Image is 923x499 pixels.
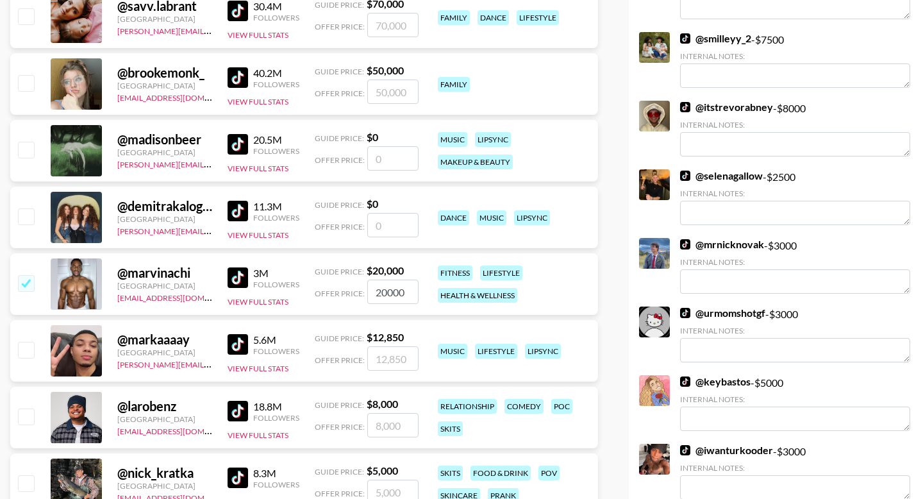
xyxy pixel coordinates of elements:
a: @selenagallow [680,169,763,182]
div: lipsync [525,344,561,359]
strong: $ 20,000 [367,264,404,276]
button: View Full Stats [228,164,288,173]
img: TikTok [680,239,690,249]
img: TikTok [680,376,690,387]
a: @iwanturkooder [680,444,773,457]
img: TikTok [680,308,690,318]
span: Offer Price: [315,289,365,298]
img: TikTok [680,102,690,112]
span: Guide Price: [315,67,364,76]
a: @keybastos [680,375,751,388]
div: poc [551,399,572,414]
a: [EMAIL_ADDRESS][DOMAIN_NAME] [117,291,246,303]
div: Followers [253,213,299,223]
div: 40.2M [253,67,299,80]
div: pov [538,466,560,480]
span: Offer Price: [315,155,365,165]
a: [PERSON_NAME][EMAIL_ADDRESS][DOMAIN_NAME] [117,224,307,236]
div: 8.3M [253,467,299,480]
div: health & wellness [438,288,517,303]
div: @ marvinachi [117,265,212,281]
div: lipsync [475,132,511,147]
span: Offer Price: [315,89,365,98]
span: Offer Price: [315,489,365,498]
img: TikTok [228,468,248,488]
a: @smilleyy_2 [680,32,751,45]
div: Internal Notes: [680,326,910,335]
img: TikTok [228,67,248,88]
div: family [438,10,470,25]
span: Guide Price: [315,133,364,143]
span: Offer Price: [315,422,365,432]
strong: $ 8,000 [367,398,398,410]
input: 50,000 [367,80,419,104]
a: @urmomshotgf [680,307,765,319]
span: Offer Price: [315,22,365,31]
div: comedy [504,399,544,414]
div: 3M [253,267,299,280]
div: [GEOGRAPHIC_DATA] [117,148,212,157]
span: Guide Price: [315,400,364,410]
input: 12,850 [367,346,419,371]
div: Internal Notes: [680,463,910,473]
div: [GEOGRAPHIC_DATA] [117,14,212,24]
div: dance [478,10,509,25]
div: [GEOGRAPHIC_DATA] [117,414,212,424]
button: View Full Stats [228,97,288,106]
div: - $ 5000 [680,375,910,431]
input: 70,000 [367,13,419,37]
div: fitness [438,266,472,280]
div: @ demitrakalogeras [117,198,212,214]
img: TikTok [680,171,690,181]
button: View Full Stats [228,364,288,373]
div: [GEOGRAPHIC_DATA] [117,214,212,224]
button: View Full Stats [228,430,288,440]
a: [EMAIL_ADDRESS][DOMAIN_NAME] [117,90,246,103]
div: skits [438,466,463,480]
img: TikTok [228,1,248,21]
div: Internal Notes: [680,120,910,130]
div: lipsync [514,210,550,225]
a: [EMAIL_ADDRESS][DOMAIN_NAME] [117,424,246,436]
div: [GEOGRAPHIC_DATA] [117,281,212,291]
div: 5.6M [253,334,299,346]
span: Guide Price: [315,267,364,276]
div: lifestyle [517,10,559,25]
div: 18.8M [253,400,299,413]
input: 20,000 [367,280,419,304]
strong: $ 50,000 [367,64,404,76]
div: - $ 7500 [680,32,910,88]
button: View Full Stats [228,30,288,40]
strong: $ 0 [367,131,378,143]
div: relationship [438,399,497,414]
div: [GEOGRAPHIC_DATA] [117,81,212,90]
div: skits [438,421,463,436]
div: music [438,344,467,359]
span: Guide Price: [315,200,364,210]
span: Guide Price: [315,467,364,477]
img: TikTok [680,33,690,44]
div: @ nick_kratka [117,465,212,481]
div: lifestyle [475,344,517,359]
input: 0 [367,146,419,171]
div: music [477,210,506,225]
div: - $ 2500 [680,169,910,225]
span: Offer Price: [315,222,365,232]
div: - $ 3000 [680,238,910,294]
strong: $ 0 [367,198,378,210]
div: Followers [253,146,299,156]
img: TikTok [228,201,248,221]
div: @ madisonbeer [117,131,212,148]
a: [PERSON_NAME][EMAIL_ADDRESS][DOMAIN_NAME] [117,24,307,36]
div: Internal Notes: [680,51,910,61]
div: @ markaaaay [117,332,212,348]
img: TikTok [680,445,690,455]
div: dance [438,210,469,225]
a: @itstrevorabney [680,101,773,114]
button: View Full Stats [228,230,288,240]
div: Followers [253,13,299,22]
img: TikTok [228,134,248,155]
div: Followers [253,480,299,489]
div: lifestyle [480,266,522,280]
img: TikTok [228,334,248,355]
